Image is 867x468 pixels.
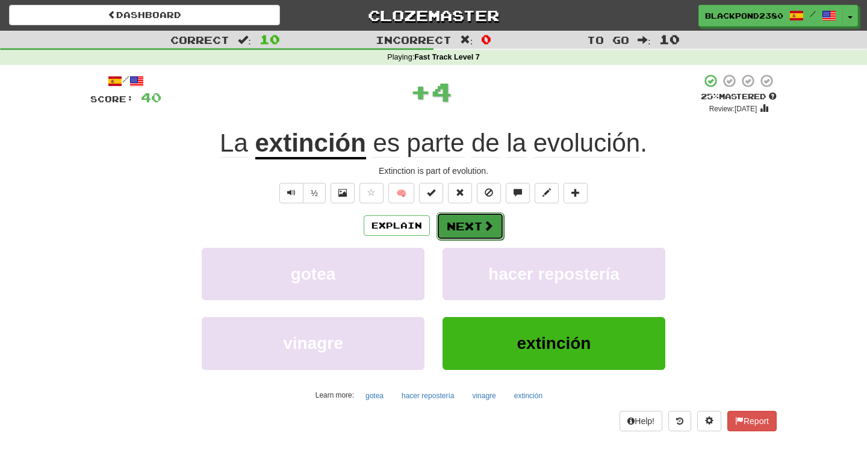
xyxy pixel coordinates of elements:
[465,387,502,405] button: vinagre
[535,183,559,203] button: Edit sentence (alt+d)
[303,183,326,203] button: ½
[638,35,651,45] span: :
[709,105,757,113] small: Review: [DATE]
[90,73,161,88] div: /
[533,129,640,158] span: evolución
[366,129,647,158] span: .
[810,10,816,18] span: /
[477,183,501,203] button: Ignore sentence (alt+i)
[331,183,355,203] button: Show image (alt+x)
[277,183,326,203] div: Text-to-speech controls
[431,76,452,106] span: 4
[705,10,783,21] span: BlackPond2380
[238,35,251,45] span: :
[364,215,430,236] button: Explain
[90,165,777,177] div: Extinction is part of evolution.
[410,73,431,109] span: +
[279,183,303,203] button: Play sentence audio (ctl+space)
[659,32,680,46] span: 10
[448,183,472,203] button: Reset to 0% Mastered (alt+r)
[359,387,390,405] button: gotea
[291,265,336,283] span: gotea
[255,129,366,159] u: extinción
[373,129,400,158] span: es
[481,32,491,46] span: 0
[460,35,473,45] span: :
[508,387,549,405] button: extinción
[388,183,414,203] button: 🧠
[488,265,620,283] span: hacer repostería
[517,334,591,353] span: extinción
[506,129,526,158] span: la
[727,411,777,431] button: Report
[359,183,384,203] button: Favorite sentence (alt+f)
[9,5,280,25] a: Dashboard
[668,411,691,431] button: Round history (alt+y)
[170,34,229,46] span: Correct
[701,91,719,101] span: 25 %
[202,317,424,369] button: vinagre
[202,248,424,300] button: gotea
[283,334,343,353] span: vinagre
[376,34,452,46] span: Incorrect
[471,129,500,158] span: de
[698,5,843,26] a: BlackPond2380 /
[419,183,443,203] button: Set this sentence to 100% Mastered (alt+m)
[407,129,465,158] span: parte
[620,411,662,431] button: Help!
[90,94,134,104] span: Score:
[443,317,665,369] button: extinción
[701,91,777,102] div: Mastered
[587,34,629,46] span: To go
[395,387,461,405] button: hacer repostería
[141,90,161,105] span: 40
[414,53,480,61] strong: Fast Track Level 7
[220,129,248,158] span: La
[506,183,530,203] button: Discuss sentence (alt+u)
[437,212,504,240] button: Next
[315,391,354,399] small: Learn more:
[259,32,280,46] span: 10
[298,5,569,26] a: Clozemaster
[443,248,665,300] button: hacer repostería
[564,183,588,203] button: Add to collection (alt+a)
